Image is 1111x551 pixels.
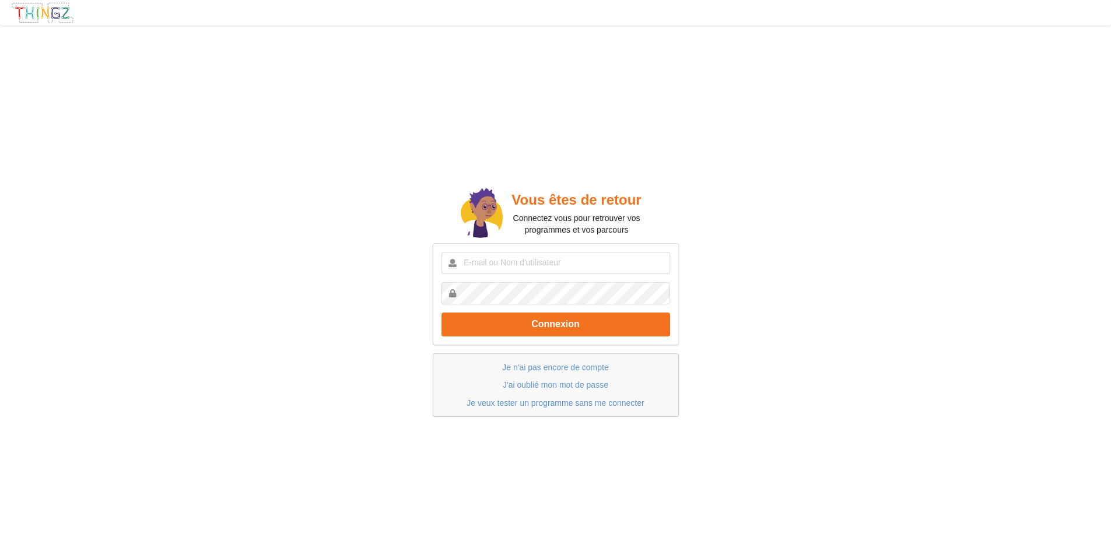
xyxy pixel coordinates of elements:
input: E-mail ou Nom d'utilisateur [441,252,670,274]
h2: Vous êtes de retour [503,191,650,209]
a: Je n'ai pas encore de compte [502,363,608,372]
a: J'ai oublié mon mot de passe [503,380,608,389]
button: Connexion [441,313,670,336]
a: Je veux tester un programme sans me connecter [467,398,644,408]
p: Connectez vous pour retrouver vos programmes et vos parcours [503,212,650,236]
img: doc.svg [461,188,503,240]
img: thingz_logo.png [11,2,74,24]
